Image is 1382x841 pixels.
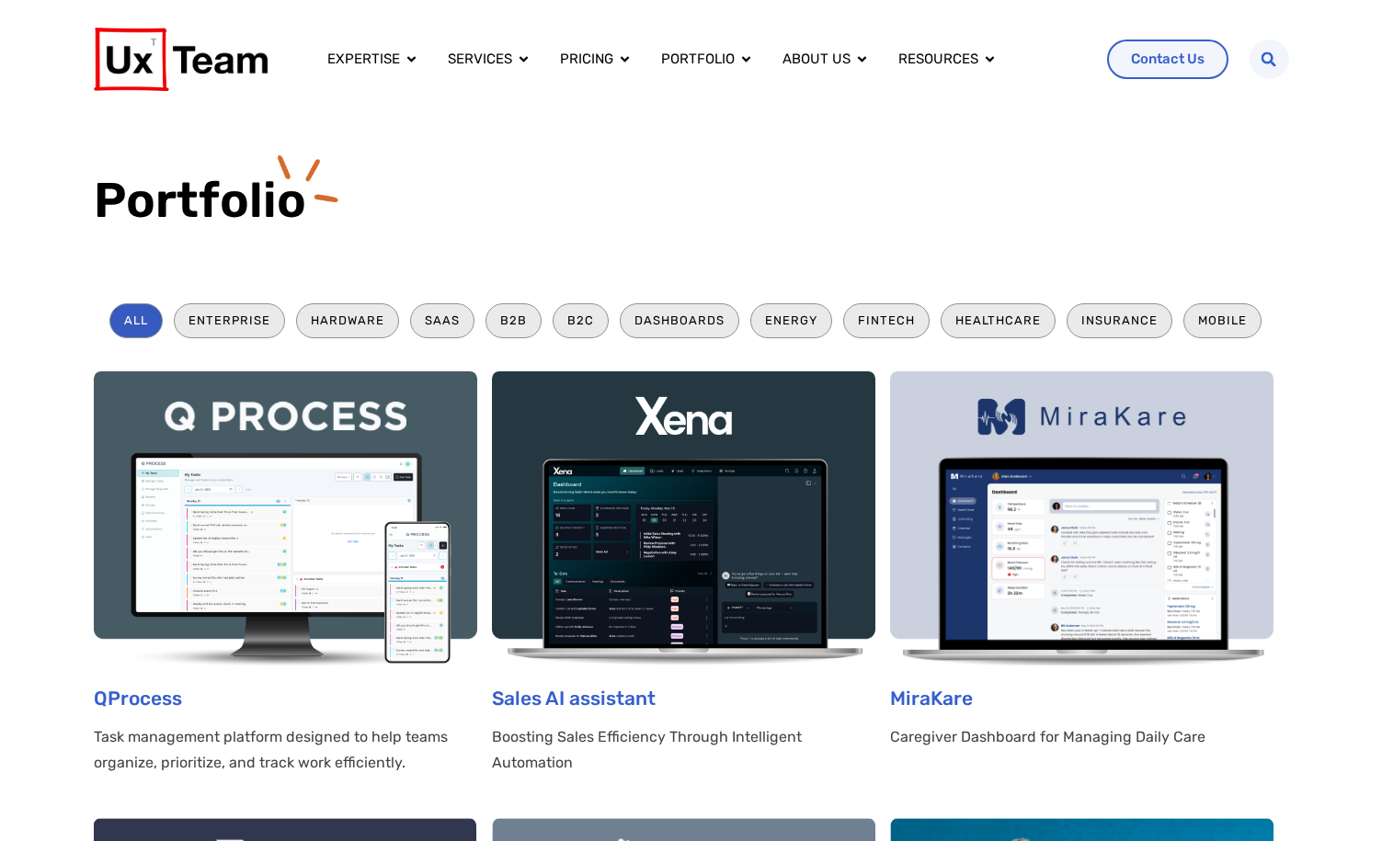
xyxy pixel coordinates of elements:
[94,371,477,665] img: Dashboard for a task management software
[94,170,1289,230] h1: Portfolio
[782,49,851,70] a: About us
[750,303,832,337] li: Energy
[843,303,930,337] li: Fintech
[890,371,1273,665] img: Caregiver Dashboard for Managing Daily Care
[560,49,613,70] a: Pricing
[327,49,400,70] a: Expertise
[492,724,875,776] p: Boosting Sales Efficiency Through Intelligent Automation
[485,303,542,337] li: B2B
[94,687,182,710] a: QProcess
[448,49,512,70] a: Services
[109,303,163,337] li: All
[553,303,609,337] li: B2C
[174,303,285,337] li: Enterprise
[1107,40,1228,79] a: Contact Us
[1183,303,1262,337] li: Mobile
[890,687,973,710] a: MiraKare
[313,41,1092,77] nav: Menu
[941,303,1056,337] li: Healthcare
[410,303,474,337] li: SaaS
[296,303,399,337] li: Hardware
[94,28,268,91] img: UX Team Logo
[661,49,735,70] a: Portfolio
[620,303,739,337] li: Dashboards
[492,371,875,665] img: Boosting Sales Efficiency Through Intelligent Automation
[1250,40,1289,79] div: Search
[1067,303,1172,337] li: Insurance
[94,724,477,776] p: Task management platform designed to help teams organize, prioritize, and track work efficiently.
[492,687,656,710] a: Sales AI assistant
[1131,52,1205,66] span: Contact Us
[890,724,1273,750] p: Caregiver Dashboard for Managing Daily Care
[898,49,978,70] a: Resources
[313,41,1092,77] div: Menu Toggle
